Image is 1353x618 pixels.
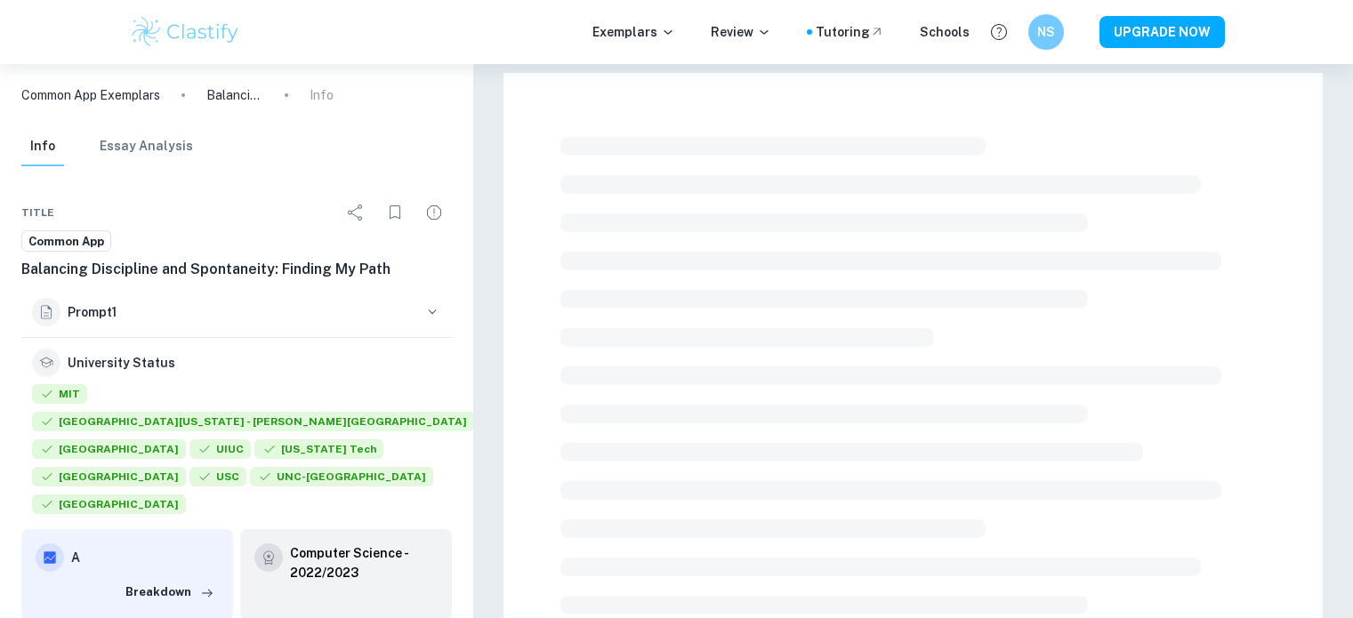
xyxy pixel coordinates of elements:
[189,467,246,486] span: USC
[920,22,970,42] a: Schools
[32,467,186,491] div: Accepted: Purdue University
[250,467,433,491] div: Accepted: University of North Carolina at Chapel Hill
[21,85,160,105] a: Common App Exemplars
[68,353,175,373] h6: University Status
[22,233,110,251] span: Common App
[21,230,111,253] a: Common App
[206,85,263,105] p: Balancing Discipline and Spontaneity: Finding My Path
[100,127,193,166] button: Essay Analysis
[32,384,87,404] span: MIT
[32,412,474,436] div: Accepted: University of Michigan - Ann Arbor
[32,439,186,463] div: Accepted: Northwestern University
[254,439,383,463] div: Accepted: Georgia Institute of Technology
[1035,22,1056,42] h6: NS
[816,22,884,42] a: Tutoring
[338,195,374,230] div: Share
[377,195,413,230] div: Bookmark
[21,287,452,337] button: Prompt1
[21,259,452,280] h6: Balancing Discipline and Spontaneity: Finding My Path
[32,439,186,459] span: [GEOGRAPHIC_DATA]
[32,494,186,518] div: Accepted: Vanderbilt University
[984,17,1014,47] button: Help and Feedback
[68,302,416,322] h6: Prompt 1
[250,467,433,486] span: UNC-[GEOGRAPHIC_DATA]
[189,467,246,491] div: Accepted: University of Southern California
[32,384,87,408] div: Accepted: Massachusetts Institute of Technology
[711,22,771,42] p: Review
[32,412,474,431] span: [GEOGRAPHIC_DATA][US_STATE] - [PERSON_NAME][GEOGRAPHIC_DATA]
[21,205,54,221] span: Title
[32,494,186,514] span: [GEOGRAPHIC_DATA]
[189,439,251,459] span: UIUC
[254,439,383,459] span: [US_STATE] Tech
[310,85,334,105] p: Info
[1099,16,1225,48] button: UPGRADE NOW
[1028,14,1064,50] button: NS
[129,14,242,50] img: Clastify logo
[71,548,219,567] h6: A
[121,579,219,606] button: Breakdown
[290,543,438,582] a: Computer Science - 2022/2023
[416,195,452,230] div: Report issue
[189,439,251,463] div: Accepted: University of Illinois at Urbana-Champaign
[32,467,186,486] span: [GEOGRAPHIC_DATA]
[21,127,64,166] button: Info
[592,22,675,42] p: Exemplars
